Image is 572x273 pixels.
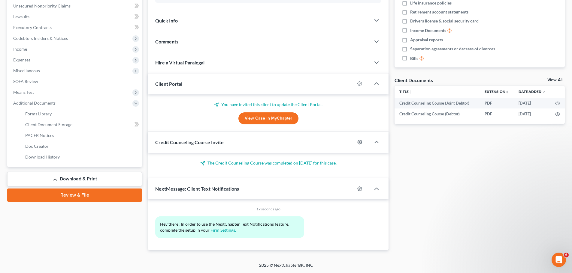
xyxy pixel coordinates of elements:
[83,10,95,22] img: Profile image for James
[410,9,468,15] span: Retirement account statements
[480,108,514,119] td: PDF
[12,116,101,128] div: Statement of Financial Affairs - Payments Made in the Last 90 days
[13,202,27,206] span: Home
[20,119,142,130] a: Client Document Storage
[155,60,204,65] span: Hire a Virtual Paralegal
[13,14,29,19] span: Lawsuits
[480,98,514,108] td: PDF
[155,102,381,108] p: You have invited this client to update the Client Portal.
[115,262,457,273] div: 2025 © NextChapterBK, INC
[25,154,60,159] span: Download History
[9,99,111,111] button: Search for help
[94,10,106,22] img: Profile image for Lindsey
[80,187,120,211] button: Help
[410,28,446,34] span: Income Documents
[12,102,49,108] span: Search for help
[395,77,433,83] div: Client Documents
[8,11,142,22] a: Lawsuits
[564,253,569,257] span: 6
[13,46,27,52] span: Income
[395,108,480,119] td: Credit Counseling Course (Debtor)
[8,76,142,87] a: SOFA Review
[13,79,38,84] span: SOFA Review
[20,141,142,152] a: Doc Creator
[8,1,142,11] a: Unsecured Nonpriority Claims
[514,108,550,119] td: [DATE]
[13,25,52,30] span: Executory Contracts
[13,100,56,105] span: Additional Documents
[9,142,111,153] div: Adding Income
[395,98,480,108] td: Credit Counseling Course (Joint Debtor)
[13,68,40,73] span: Miscellaneous
[410,37,443,43] span: Appraisal reports
[25,122,72,127] span: Client Document Storage
[8,22,142,33] a: Executory Contracts
[40,187,80,211] button: Messages
[155,139,224,145] span: Credit Counseling Course Invite
[155,160,381,166] p: The Credit Counseling Course was completed on [DATE] for this case.
[6,70,114,93] div: Send us a messageWe typically reply in a few hours
[547,78,562,82] a: View All
[7,188,142,202] a: Review & File
[155,206,381,212] div: 17 seconds ago
[399,89,412,94] a: Titleunfold_more
[410,55,418,61] span: Bills
[20,152,142,162] a: Download History
[160,221,290,233] span: Hey there! In order to use the NextChapter Text Notifications feature, complete the setup in your
[552,253,566,267] iframe: Intercom live chat
[20,130,142,141] a: PACER Notices
[9,153,111,177] div: Statement of Financial Affairs - Property Repossessed, Foreclosed, Garnished, Attached, Seized, o...
[12,12,59,20] img: logo
[7,172,142,186] a: Download & Print
[9,113,111,131] div: Statement of Financial Affairs - Payments Made in the Last 90 days
[25,133,54,138] span: PACER Notices
[25,111,52,116] span: Forms Library
[95,202,105,206] span: Help
[12,82,100,88] div: We typically reply in a few hours
[155,39,178,44] span: Comments
[409,90,412,94] i: unfold_more
[12,43,108,53] p: Hi there!
[238,112,298,124] a: View Case in MyChapter
[71,10,83,22] img: Profile image for Emma
[12,144,101,150] div: Adding Income
[519,89,546,94] a: Date Added expand_more
[155,81,182,87] span: Client Portal
[505,90,509,94] i: unfold_more
[12,76,100,82] div: Send us a message
[12,155,101,174] div: Statement of Financial Affairs - Property Repossessed, Foreclosed, Garnished, Attached, Seized, o...
[485,89,509,94] a: Extensionunfold_more
[12,53,108,63] p: How can we help?
[13,36,68,41] span: Codebtors Insiders & Notices
[410,46,495,52] span: Separation agreements or decrees of divorces
[25,144,49,149] span: Doc Creator
[155,186,239,191] span: NextMessage: Client Text Notifications
[12,133,101,139] div: Attorney's Disclosure of Compensation
[410,18,479,24] span: Drivers license & social security card
[13,90,34,95] span: Means Test
[20,108,142,119] a: Forms Library
[13,57,30,62] span: Expenses
[542,90,546,94] i: expand_more
[9,131,111,142] div: Attorney's Disclosure of Compensation
[210,227,236,233] a: Firm Settings.
[13,3,71,8] span: Unsecured Nonpriority Claims
[155,18,178,23] span: Quick Info
[514,98,550,108] td: [DATE]
[50,202,71,206] span: Messages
